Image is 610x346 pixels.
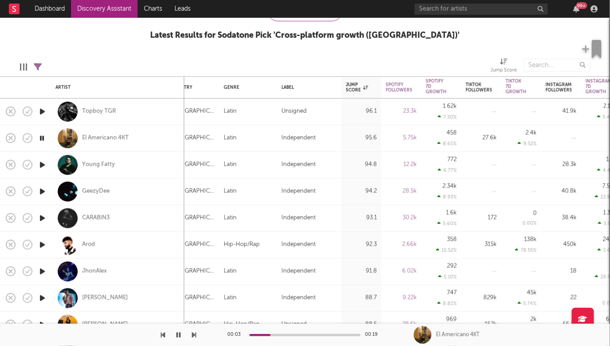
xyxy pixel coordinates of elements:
[531,317,537,322] div: 2k
[524,237,537,243] div: 138k
[170,266,215,277] div: [GEOGRAPHIC_DATA]
[82,107,116,115] a: Topboy TGR
[436,247,457,253] div: 15.52 %
[386,266,417,277] div: 6.02k
[224,106,237,117] div: Latin
[365,330,383,340] div: 00:19
[224,239,260,250] div: Hip-Hop/Rap
[466,82,492,93] div: Tiktok Followers
[386,293,417,303] div: 9.22k
[346,266,377,277] div: 91.8
[346,319,377,330] div: 88.5
[526,130,537,136] div: 2.4k
[533,211,537,216] div: 0
[170,213,215,223] div: [GEOGRAPHIC_DATA]
[281,85,333,90] div: Label
[447,237,457,243] div: 358
[546,186,577,197] div: 40.8k
[82,241,95,249] a: Arod
[170,293,215,303] div: [GEOGRAPHIC_DATA]
[386,213,417,223] div: 30.2k
[82,161,115,169] a: Young Fatty
[546,82,572,93] div: Instagram Followers
[170,133,215,143] div: [GEOGRAPHIC_DATA]
[438,274,457,280] div: 5.10 %
[546,213,577,223] div: 38.4k
[281,239,316,250] div: Independent
[386,133,417,143] div: 5.75k
[224,319,260,330] div: Hip-Hop/Rap
[281,319,307,330] div: Unsigned
[224,266,237,277] div: Latin
[506,79,527,95] div: Tiktok 7D Growth
[55,85,175,90] div: Artist
[346,186,377,197] div: 94.2
[447,130,457,136] div: 458
[437,141,457,147] div: 8.65 %
[426,79,447,95] div: Spotify 7D Growth
[518,301,537,306] div: 5.74 %
[386,239,417,250] div: 2.66k
[224,213,237,223] div: Latin
[346,133,377,143] div: 95.6
[346,239,377,250] div: 92.3
[524,59,590,72] input: Search...
[281,133,316,143] div: Independent
[437,194,457,200] div: 8.93 %
[466,213,497,223] div: 172
[170,159,215,170] div: [GEOGRAPHIC_DATA]
[224,159,237,170] div: Latin
[448,157,457,163] div: 772
[447,290,457,296] div: 747
[438,114,457,120] div: 7.50 %
[281,186,316,197] div: Independent
[415,4,548,15] input: Search for artists
[227,330,245,340] div: 00:03
[438,167,457,173] div: 6.77 %
[491,65,517,76] div: Jump Score
[170,239,215,250] div: [GEOGRAPHIC_DATA]
[82,294,128,302] a: [PERSON_NAME]
[443,103,457,109] div: 1.62k
[170,106,215,117] div: [GEOGRAPHIC_DATA]
[576,2,587,9] div: 99 +
[386,106,417,117] div: 23.3k
[437,301,457,306] div: 8.82 %
[224,133,237,143] div: Latin
[170,85,210,90] div: Country
[346,159,377,170] div: 94.8
[346,293,377,303] div: 88.7
[82,134,129,142] a: El Americano 4KT
[466,293,497,303] div: 829k
[82,187,110,195] a: GeezyDee
[436,331,479,339] div: El Americano 4KT
[386,159,417,170] div: 12.2k
[386,82,412,93] div: Spotify Followers
[224,186,237,197] div: Latin
[447,263,457,269] div: 292
[281,266,316,277] div: Independent
[20,54,27,80] div: Edit Columns
[281,159,316,170] div: Independent
[281,213,316,223] div: Independent
[82,214,110,222] a: CARABIN3
[546,106,577,117] div: 41.9k
[386,319,417,330] div: 28.6k
[527,290,537,296] div: 45k
[466,133,497,143] div: 27.6k
[82,267,107,275] a: JhonAlex
[491,54,517,80] div: Jump Score
[515,247,537,253] div: 78.55 %
[518,141,537,147] div: 9.52 %
[82,321,128,329] a: [PERSON_NAME]
[546,266,577,277] div: 18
